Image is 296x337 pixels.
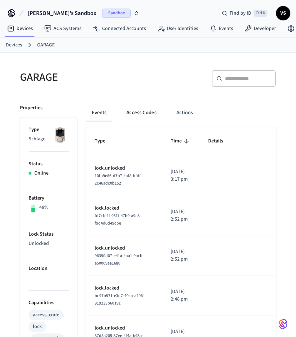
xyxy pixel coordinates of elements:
h5: GARAGE [20,70,144,85]
a: Events [204,22,239,35]
p: Location [29,265,69,272]
p: Unlocked [29,240,69,247]
p: Schlage [29,135,69,143]
img: SeamLogoGradient.69752ec5.svg [279,318,287,330]
p: Battery [29,195,69,202]
p: lock.locked [95,285,154,292]
p: Status [29,160,69,168]
p: [DATE] 2:52 pm [171,248,191,263]
img: Schlage Sense Smart Deadbolt with Camelot Trim, Front [51,126,69,144]
a: Developer [239,22,282,35]
button: VS [276,6,290,20]
a: User Identities [152,22,204,35]
span: Find by ID [230,10,251,17]
span: Type [95,136,115,147]
a: Connected Accounts [87,22,152,35]
p: lock.unlocked [95,165,154,172]
a: ACS Systems [39,22,87,35]
div: lock [33,323,42,331]
a: GARAGE [37,41,55,49]
a: Devices [1,22,39,35]
span: 96390d07-e41a-4aa1-9acb-e50009aa1680 [95,253,144,266]
span: Time [171,136,191,147]
div: Find by IDCtrl K [216,7,273,20]
p: — [29,274,69,282]
span: Details [208,136,232,147]
button: Actions [171,104,199,121]
span: VS [277,7,290,20]
p: Lock Status [29,231,69,238]
button: Access Codes [121,104,162,121]
p: [DATE] 3:17 pm [171,168,191,183]
p: Type [29,126,69,134]
span: [PERSON_NAME]'s Sandbox [28,9,96,17]
p: Capabilities [29,299,69,307]
p: Properties [20,104,42,112]
p: 48% [39,204,49,211]
p: [DATE] 2:48 pm [171,288,191,303]
p: lock.locked [95,205,154,212]
span: bc97b971-e3d7-40ca-a206-919233b60191 [95,293,144,306]
span: Sandbox [102,9,131,18]
p: [DATE] 2:52 pm [171,208,191,223]
a: Devices [6,41,22,49]
div: ant example [86,104,276,121]
span: Ctrl K [254,10,267,17]
span: fd7cfe4f-95f1-47b9-a9e8-f9d4d0d49cbe [95,213,141,226]
p: lock.unlocked [95,245,154,252]
div: access_code [33,311,59,319]
button: Events [86,104,112,121]
p: Online [34,170,49,177]
p: lock.unlocked [95,325,154,332]
span: 10fb9e86-d7b7-4af8-bfdf-2c46adc0b152 [95,173,142,186]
